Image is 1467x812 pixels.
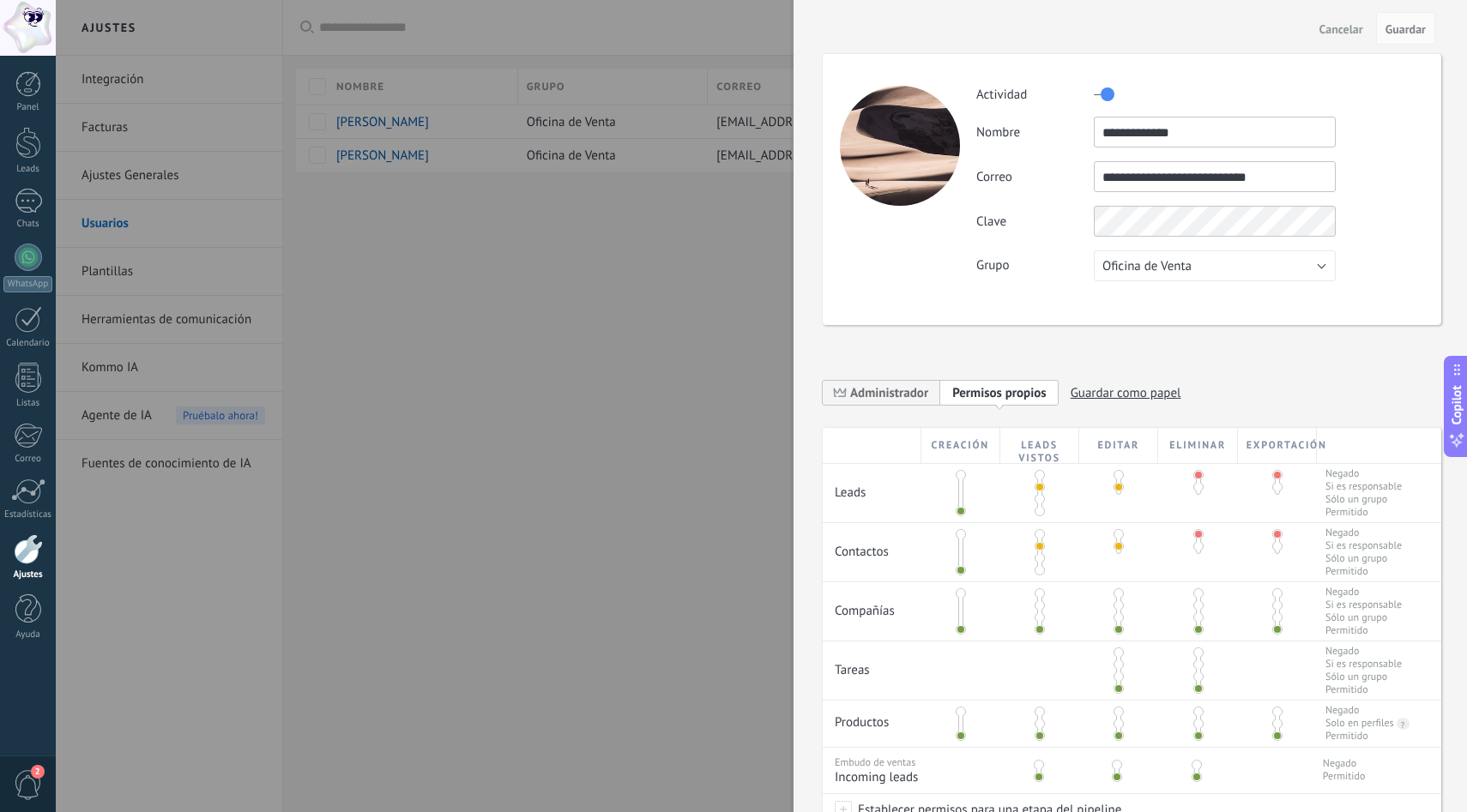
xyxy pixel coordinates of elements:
span: Sólo un grupo [1325,611,1402,624]
span: Incoming leads [835,769,994,785]
div: Leads [3,164,53,175]
div: Eliminar [1158,428,1237,463]
div: Exportación [1238,428,1317,463]
label: Clave [976,214,1094,230]
span: Embudo de ventas [835,756,915,769]
div: Solo en perfiles [1325,717,1394,730]
span: Cancelar [1319,23,1363,35]
div: Negado [1325,704,1359,717]
label: Correo [976,169,1094,185]
span: Oficina de Venta [1102,258,1192,274]
span: Si es responsable [1325,480,1402,493]
span: Copilot [1448,385,1465,424]
span: Permisos propios [952,385,1047,401]
div: Leads [823,464,921,509]
span: Permitido [1325,506,1402,519]
button: Guardar [1376,12,1435,45]
button: Cancelar [1313,15,1370,42]
span: Negado [1325,586,1402,598]
span: Si es responsable [1325,658,1402,671]
div: Estadísticas [3,509,53,520]
label: Grupo [976,257,1094,274]
span: Si es responsable [1325,598,1402,611]
span: Permitido [1323,770,1366,783]
span: Añadir nueva función [940,379,1059,406]
span: 2 [31,765,45,779]
div: ? [1397,718,1405,731]
div: Permitido [1325,730,1368,743]
div: Listas [3,398,53,409]
span: Permitido [1325,683,1402,696]
label: Nombre [976,124,1094,141]
div: Productos [823,701,921,739]
span: Negado [1325,645,1402,658]
div: Creación [921,428,1000,463]
div: Contactos [823,523,921,568]
span: Sólo un grupo [1325,671,1402,683]
div: Ajustes [3,569,53,580]
span: Negado [1323,757,1366,770]
span: Permitido [1325,624,1402,637]
span: Negado [1325,526,1402,539]
span: Administrador [850,385,928,401]
div: Correo [3,454,53,465]
div: Leads vistos [1000,428,1079,463]
div: Calendario [3,338,53,349]
span: Sólo un grupo [1325,493,1402,506]
span: Sólo un grupo [1325,552,1402,565]
div: Tareas [823,641,921,687]
div: Chats [3,219,53,230]
button: Oficina de Venta [1094,250,1336,281]
div: Compañías [823,582,921,628]
span: Guardar [1385,23,1426,35]
span: Administrador [823,379,940,406]
span: Permitido [1325,565,1402,578]
span: Guardar como papel [1071,380,1181,406]
span: Si es responsable [1325,539,1402,552]
div: Editar [1079,428,1158,463]
span: Negado [1325,467,1402,480]
div: Ayuda [3,629,53,641]
label: Actividad [976,87,1094,103]
div: WhatsApp [3,276,52,292]
div: Panel [3,102,53,113]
